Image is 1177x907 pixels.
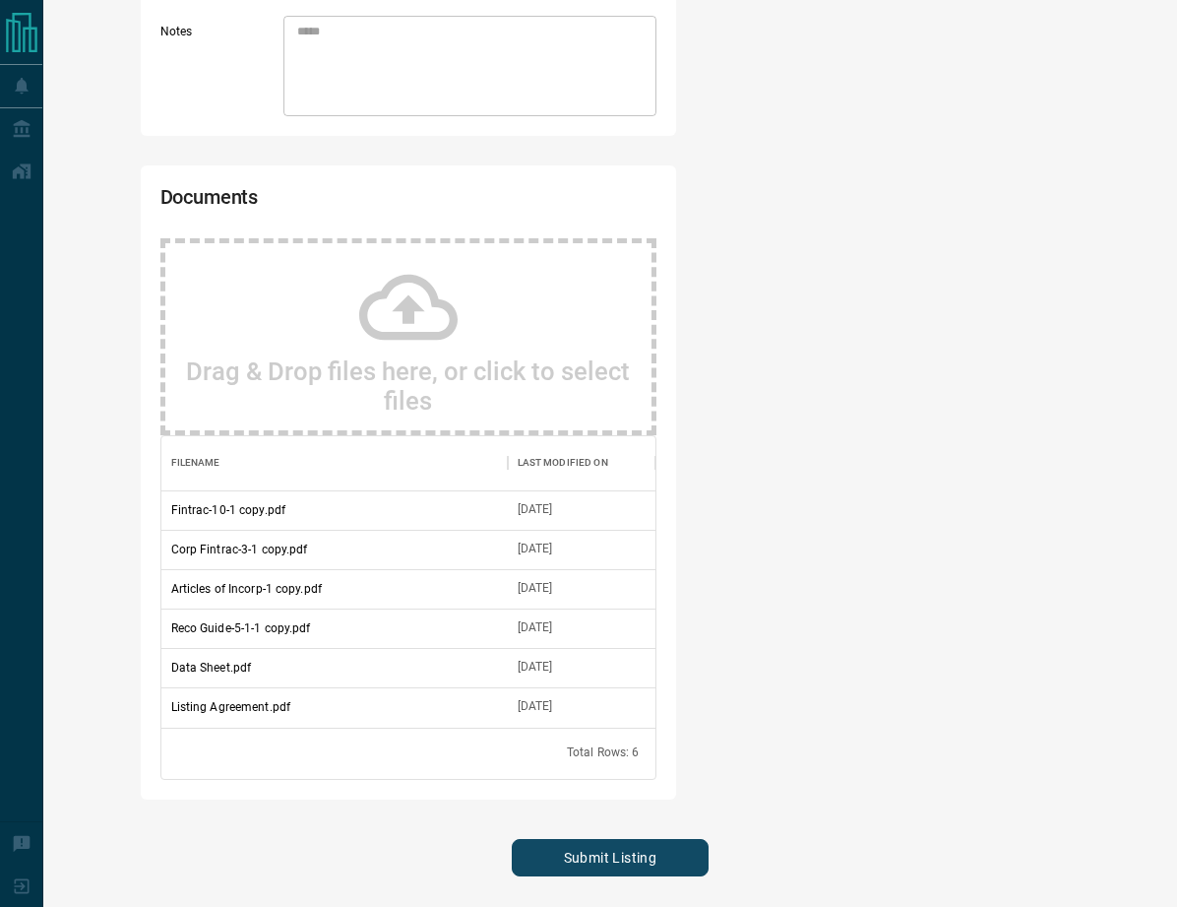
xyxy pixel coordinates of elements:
div: Filename [171,435,220,490]
p: Reco Guide-5-1-1 copy.pdf [171,619,311,637]
div: Oct 15, 2025 [518,698,553,715]
div: Drag & Drop files here, or click to select files [160,238,656,435]
p: Articles of Incorp-1 copy.pdf [171,580,322,598]
p: Corp Fintrac-3-1 copy.pdf [171,541,308,558]
div: Oct 15, 2025 [518,659,553,676]
p: Data Sheet.pdf [171,659,252,677]
p: Listing Agreement.pdf [171,698,290,716]
div: Oct 15, 2025 [518,501,553,518]
div: Oct 15, 2025 [518,541,553,557]
div: Total Rows: 6 [567,745,640,761]
button: Submit Listing [512,839,709,876]
h2: Documents [160,185,458,219]
div: Oct 15, 2025 [518,580,553,597]
div: Last Modified On [508,435,655,490]
h2: Drag & Drop files here, or click to select files [185,356,632,416]
div: Oct 15, 2025 [518,619,553,636]
p: Fintrac-10-1 copy.pdf [171,501,285,519]
div: Filename [161,435,508,490]
div: Last Modified On [518,435,608,490]
label: Notes [160,24,279,116]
